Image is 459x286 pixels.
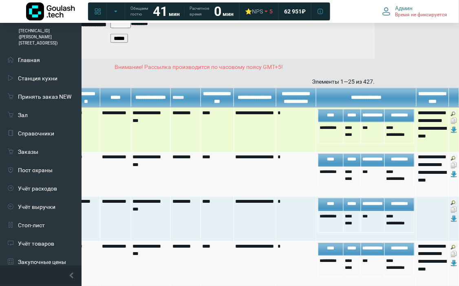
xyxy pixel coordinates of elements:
[190,6,209,17] span: Расчетное время
[395,4,413,12] span: Админ
[252,8,263,15] span: NPS
[26,2,75,20] img: Логотип компании Goulash.tech
[284,8,302,15] span: 62 951
[279,4,311,19] a: 62 951 ₽
[245,8,263,15] div: ⭐
[130,6,148,17] span: Обещаем гостю
[302,8,306,15] span: ₽
[395,12,448,18] span: Время не фиксируется
[223,11,234,17] span: мин
[377,3,452,20] button: Админ Время не фиксируется
[269,8,273,15] span: 5
[23,78,375,86] div: Элементы 1—25 из 427.
[214,4,221,19] strong: 0
[153,4,168,19] strong: 41
[240,4,278,19] a: ⭐NPS 5
[115,64,283,70] span: Внимание! Рассылка производится по часовому поясу GMT+5!
[169,11,180,17] span: мин
[126,4,238,19] a: Обещаем гостю 41 мин Расчетное время 0 мин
